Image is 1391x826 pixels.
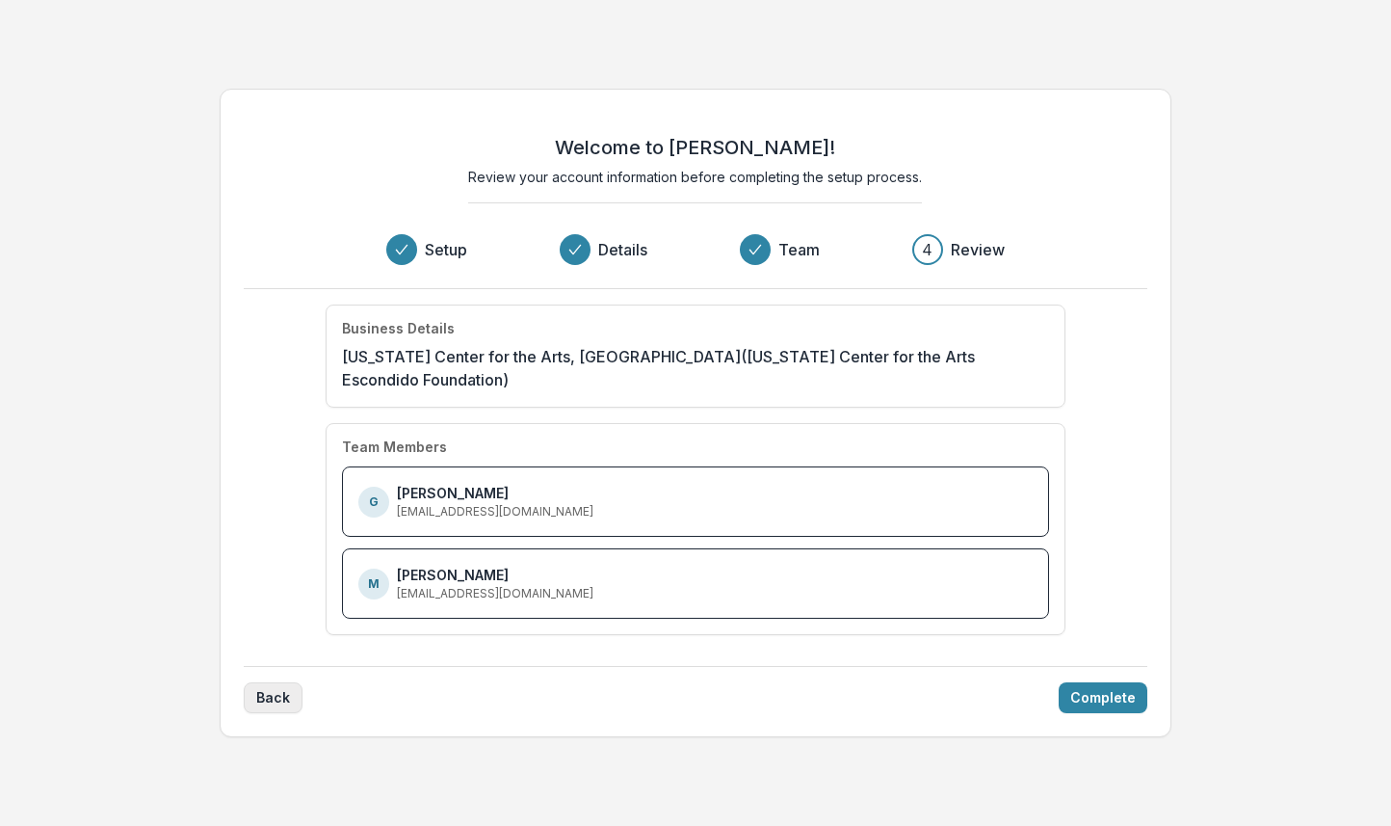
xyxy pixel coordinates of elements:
[922,238,932,261] div: 4
[1059,682,1147,713] button: Complete
[368,575,380,593] p: M
[555,136,835,159] h2: Welcome to [PERSON_NAME]!
[397,503,593,520] p: [EMAIL_ADDRESS][DOMAIN_NAME]
[468,167,922,187] p: Review your account information before completing the setup process.
[778,238,820,261] h3: Team
[244,682,302,713] button: Back
[369,493,379,511] p: G
[386,234,1005,265] div: Progress
[342,321,455,337] h4: Business Details
[397,585,593,602] p: [EMAIL_ADDRESS][DOMAIN_NAME]
[598,238,647,261] h3: Details
[397,483,509,503] p: [PERSON_NAME]
[342,345,1049,391] p: [US_STATE] Center for the Arts, [GEOGRAPHIC_DATA] ([US_STATE] Center for the Arts Escondido Found...
[342,440,447,456] h4: Team Members
[951,238,1005,261] h3: Review
[397,565,509,585] p: [PERSON_NAME]
[425,238,467,261] h3: Setup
